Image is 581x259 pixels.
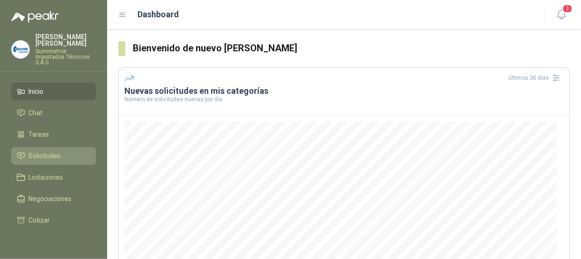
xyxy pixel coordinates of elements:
[11,126,96,143] a: Tareas
[11,211,96,229] a: Cotizar
[11,168,96,186] a: Licitaciones
[508,70,564,85] div: Últimos 30 días
[35,34,96,47] p: [PERSON_NAME] [PERSON_NAME]
[11,190,96,208] a: Negociaciones
[553,7,570,23] button: 2
[11,104,96,122] a: Chat
[11,11,59,22] img: Logo peakr
[12,41,29,58] img: Company Logo
[562,4,573,13] span: 2
[124,85,564,97] h3: Nuevas solicitudes en mis categorías
[29,215,50,225] span: Cotizar
[29,86,44,97] span: Inicio
[29,129,49,140] span: Tareas
[35,49,96,65] p: Suministros Importados Técnicos S.A.S
[133,41,570,56] h3: Bienvenido de nuevo [PERSON_NAME]
[29,151,61,161] span: Solicitudes
[29,172,63,182] span: Licitaciones
[124,97,564,102] p: Número de solicitudes nuevas por día
[11,147,96,165] a: Solicitudes
[138,8,179,21] h1: Dashboard
[29,194,72,204] span: Negociaciones
[29,108,43,118] span: Chat
[11,83,96,100] a: Inicio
